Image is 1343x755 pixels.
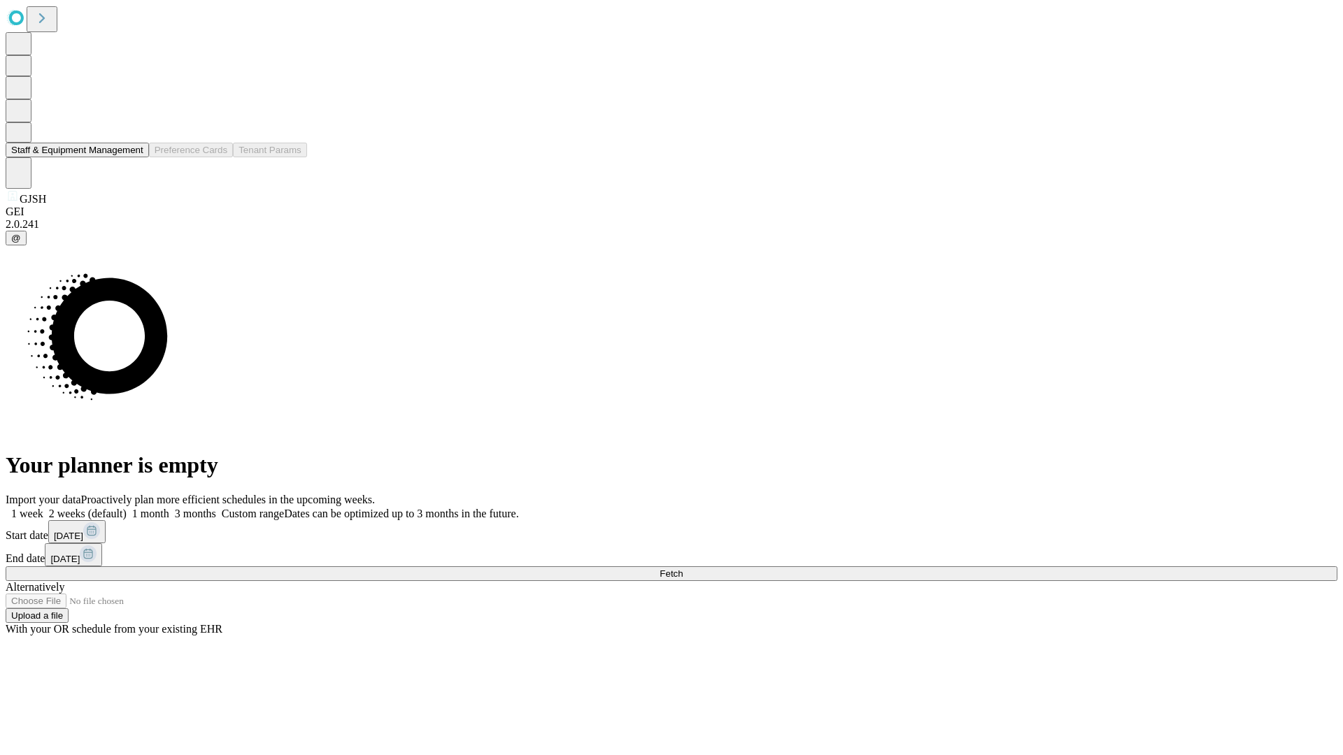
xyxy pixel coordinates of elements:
h1: Your planner is empty [6,452,1337,478]
div: 2.0.241 [6,218,1337,231]
div: GEI [6,206,1337,218]
span: 3 months [175,508,216,519]
span: With your OR schedule from your existing EHR [6,623,222,635]
span: Custom range [222,508,284,519]
button: Upload a file [6,608,69,623]
button: Tenant Params [233,143,307,157]
button: @ [6,231,27,245]
button: Staff & Equipment Management [6,143,149,157]
div: End date [6,543,1337,566]
button: Preference Cards [149,143,233,157]
button: [DATE] [48,520,106,543]
span: Fetch [660,568,683,579]
div: Start date [6,520,1337,543]
span: GJSH [20,193,46,205]
button: Fetch [6,566,1337,581]
span: [DATE] [50,554,80,564]
span: 1 week [11,508,43,519]
span: Alternatively [6,581,64,593]
span: [DATE] [54,531,83,541]
span: Import your data [6,494,81,505]
span: @ [11,233,21,243]
span: Proactively plan more efficient schedules in the upcoming weeks. [81,494,375,505]
button: [DATE] [45,543,102,566]
span: Dates can be optimized up to 3 months in the future. [284,508,518,519]
span: 2 weeks (default) [49,508,127,519]
span: 1 month [132,508,169,519]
